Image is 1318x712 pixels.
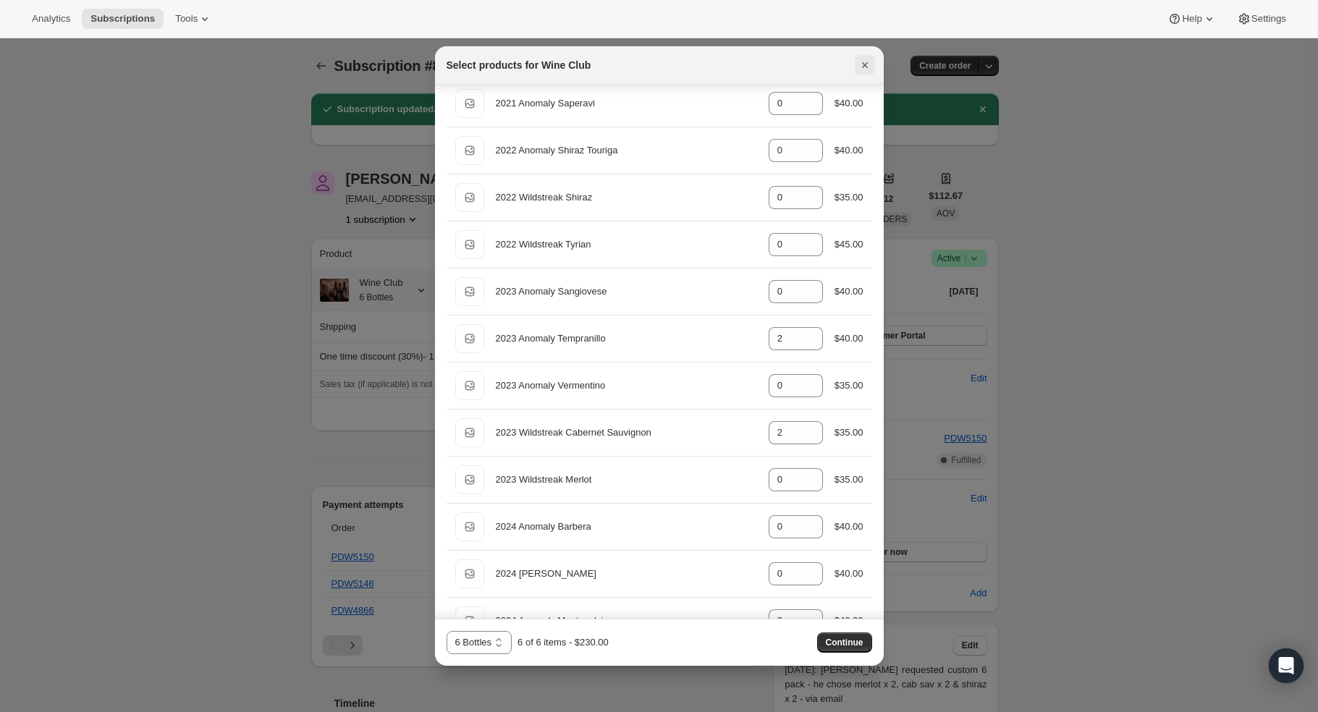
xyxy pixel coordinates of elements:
div: 2023 Wildstreak Merlot [496,472,757,487]
span: Subscriptions [90,13,155,25]
div: $35.00 [835,425,863,440]
span: Help [1182,13,1201,25]
div: 2022 Wildstreak Shiraz [496,190,757,205]
div: 6 of 6 items - $230.00 [518,635,609,650]
div: 2023 Anomaly Sangiovese [496,284,757,299]
div: 2023 Anomaly Vermentino [496,378,757,393]
div: 2024 Anomaly Barbera [496,520,757,534]
div: 2022 Anomaly Shiraz Touriga [496,143,757,158]
div: $40.00 [835,331,863,346]
div: 2023 Wildstreak Cabernet Sauvignon [496,425,757,440]
div: $35.00 [835,378,863,393]
div: $40.00 [835,567,863,581]
div: 2024 [PERSON_NAME] [496,567,757,581]
div: $45.00 [835,237,863,252]
div: $40.00 [835,96,863,111]
button: Tools [166,9,221,29]
div: 2023 Anomaly Tempranillo [496,331,757,346]
span: Settings [1251,13,1286,25]
button: Help [1159,9,1225,29]
div: $40.00 [835,520,863,534]
span: Continue [826,637,863,648]
div: $40.00 [835,143,863,158]
div: 2021 Anomaly Saperavi [496,96,757,111]
h2: Select products for Wine Club [447,58,591,72]
button: Settings [1228,9,1295,29]
span: Tools [175,13,198,25]
button: Close [855,55,875,75]
div: 2022 Wildstreak Tyrian [496,237,757,252]
div: 2024 Anomaly Montepulciano [496,614,757,628]
div: $40.00 [835,284,863,299]
button: Analytics [23,9,79,29]
div: Open Intercom Messenger [1269,648,1304,683]
div: $35.00 [835,190,863,205]
div: $40.00 [835,614,863,628]
div: $35.00 [835,472,863,487]
button: Subscriptions [82,9,164,29]
span: Analytics [32,13,70,25]
button: Continue [817,632,872,653]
